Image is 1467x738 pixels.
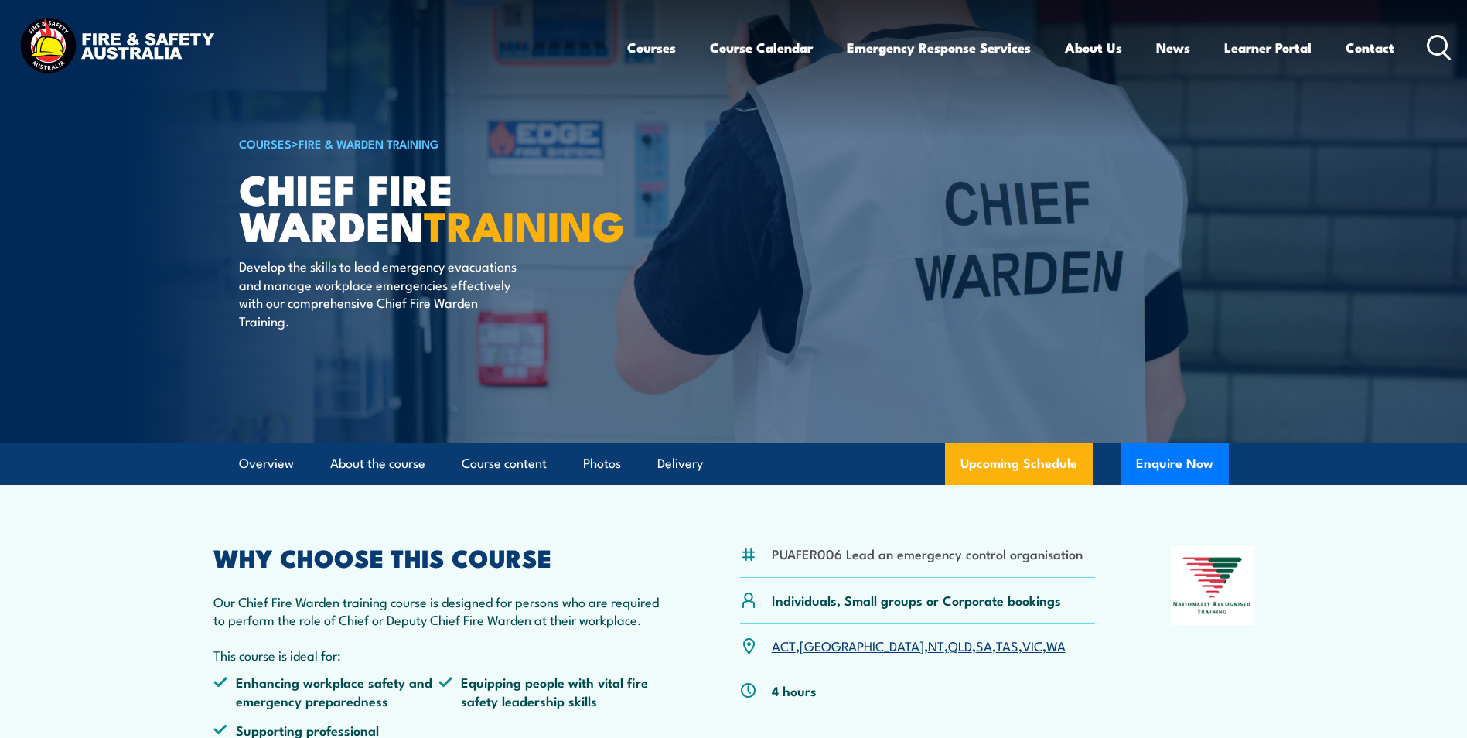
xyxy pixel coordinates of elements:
[1046,636,1066,654] a: WA
[976,636,992,654] a: SA
[710,27,813,68] a: Course Calendar
[239,135,292,152] a: COURSES
[1022,636,1042,654] a: VIC
[772,545,1083,562] li: PUAFER006 Lead an emergency control organisation
[213,593,665,629] p: Our Chief Fire Warden training course is designed for persons who are required to perform the rol...
[213,546,665,568] h2: WHY CHOOSE THIS COURSE
[1346,27,1394,68] a: Contact
[1171,546,1254,625] img: Nationally Recognised Training logo.
[239,170,621,242] h1: Chief Fire Warden
[213,673,439,709] li: Enhancing workplace safety and emergency preparedness
[462,443,547,484] a: Course content
[213,646,665,664] p: This course is ideal for:
[1224,27,1312,68] a: Learner Portal
[1156,27,1190,68] a: News
[772,591,1061,609] p: Individuals, Small groups or Corporate bookings
[424,192,625,256] strong: TRAINING
[1065,27,1122,68] a: About Us
[239,443,294,484] a: Overview
[330,443,425,484] a: About the course
[772,637,1066,654] p: , , , , , , ,
[772,636,796,654] a: ACT
[800,636,924,654] a: [GEOGRAPHIC_DATA]
[948,636,972,654] a: QLD
[996,636,1018,654] a: TAS
[657,443,703,484] a: Delivery
[772,682,817,699] p: 4 hours
[847,27,1031,68] a: Emergency Response Services
[239,134,621,152] h6: >
[239,257,521,330] p: Develop the skills to lead emergency evacuations and manage workplace emergencies effectively wit...
[583,443,621,484] a: Photos
[945,443,1093,485] a: Upcoming Schedule
[627,27,676,68] a: Courses
[299,135,439,152] a: Fire & Warden Training
[1121,443,1229,485] button: Enquire Now
[928,636,944,654] a: NT
[438,673,664,709] li: Equipping people with vital fire safety leadership skills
